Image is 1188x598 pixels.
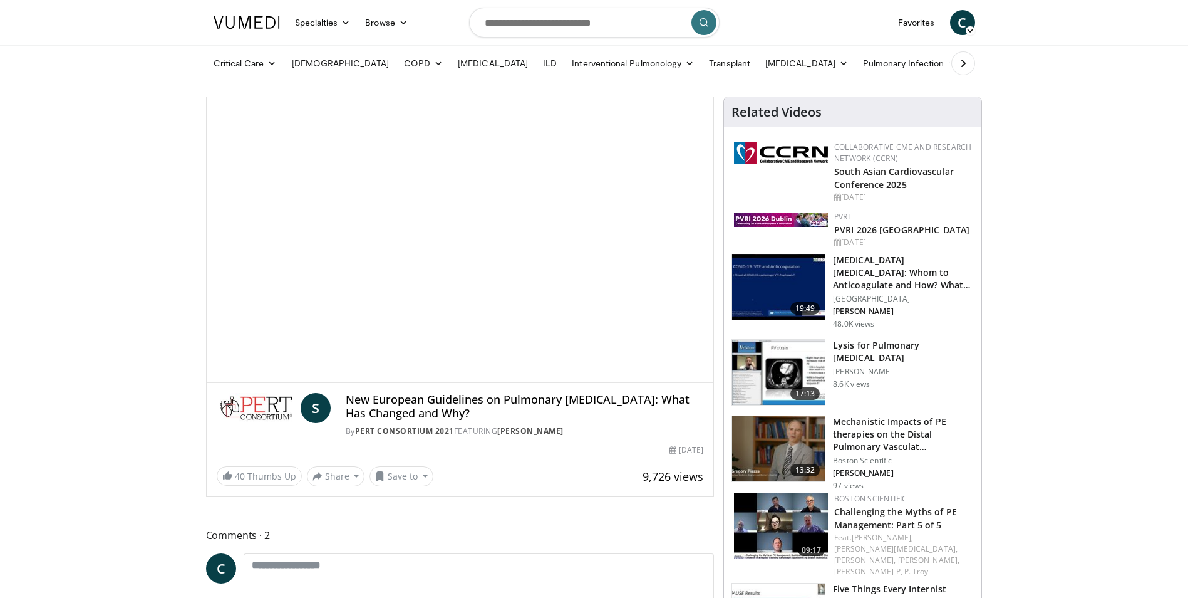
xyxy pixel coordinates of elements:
[643,469,703,484] span: 9,726 views
[833,456,974,466] p: Boston Scientific
[369,466,433,486] button: Save to
[469,8,720,38] input: Search topics, interventions
[834,555,896,565] a: [PERSON_NAME],
[701,51,758,76] a: Transplant
[669,444,703,456] div: [DATE]
[790,387,820,400] span: 17:13
[891,10,943,35] a: Favorites
[758,51,855,76] a: [MEDICAL_DATA]
[346,393,703,420] h4: New European Guidelines on Pulmonary [MEDICAL_DATA]: What Has Changed and Why?
[833,367,974,377] p: [PERSON_NAME]
[731,254,974,329] a: 19:49 [MEDICAL_DATA] [MEDICAL_DATA]: Whom to Anticoagulate and How? What Agents to… [GEOGRAPHIC_D...
[307,466,365,486] button: Share
[731,416,974,491] a: 13:32 Mechanistic Impacts of PE therapies on the Distal Pulmonary Vasculat… Boston Scientific [PE...
[834,142,971,164] a: Collaborative CME and Research Network (CCRN)
[834,224,969,236] a: PVRI 2026 [GEOGRAPHIC_DATA]
[834,192,971,203] div: [DATE]
[790,464,820,476] span: 13:32
[734,142,828,164] img: a04ee3ba-8487-4636-b0fb-5e8d268f3737.png.150x105_q85_autocrop_double_scale_upscale_version-0.2.png
[834,237,971,248] div: [DATE]
[207,97,714,383] video-js: Video Player
[833,319,874,329] p: 48.0K views
[898,555,959,565] a: [PERSON_NAME],
[734,213,828,227] img: 33783847-ac93-4ca7-89f8-ccbd48ec16ca.webp.150x105_q85_autocrop_double_scale_upscale_version-0.2.jpg
[833,307,974,317] p: [PERSON_NAME]
[833,416,974,453] h3: Mechanistic Impacts of PE therapies on the Distal Pulmonary Vasculat…
[535,51,564,76] a: ILD
[833,339,974,364] h3: Lysis for Pulmonary [MEDICAL_DATA]
[833,468,974,478] p: [PERSON_NAME]
[731,339,974,406] a: 17:13 Lysis for Pulmonary [MEDICAL_DATA] [PERSON_NAME] 8.6K views
[287,10,358,35] a: Specialties
[834,211,850,222] a: PVRI
[904,566,929,577] a: P. Troy
[396,51,450,76] a: COPD
[301,393,331,423] a: S
[355,426,454,436] a: PERT Consortium 2021
[833,379,870,389] p: 8.6K views
[834,506,957,531] a: Challenging the Myths of PE Management: Part 5 of 5
[450,51,535,76] a: [MEDICAL_DATA]
[217,393,296,423] img: PERT Consortium 2021
[732,416,825,481] img: 4caf57cf-5f7b-481c-8355-26418ca1cbc4.150x105_q85_crop-smart_upscale.jpg
[235,470,245,482] span: 40
[497,426,564,436] a: [PERSON_NAME]
[833,294,974,304] p: [GEOGRAPHIC_DATA]
[214,16,280,29] img: VuMedi Logo
[834,493,907,504] a: Boston Scientific
[206,51,284,76] a: Critical Care
[206,527,715,543] span: Comments 2
[950,10,975,35] a: C
[798,545,825,556] span: 09:17
[833,481,864,491] p: 97 views
[834,566,902,577] a: [PERSON_NAME] P,
[206,553,236,584] a: C
[855,51,964,76] a: Pulmonary Infection
[732,254,825,320] img: 19d6f46f-fc51-4bbe-aa3f-ab0c4992aa3b.150x105_q85_crop-smart_upscale.jpg
[358,10,415,35] a: Browse
[217,466,302,486] a: 40 Thumbs Up
[790,302,820,315] span: 19:49
[732,340,825,405] img: 632d5ca2-3a29-4964-9810-6fe8b008af34.150x105_q85_crop-smart_upscale.jpg
[346,426,703,437] div: By FEATURING
[834,543,958,554] a: [PERSON_NAME][MEDICAL_DATA],
[734,493,828,559] img: d3a40690-55f2-4697-9997-82bd166d25a9.150x105_q85_crop-smart_upscale.jpg
[284,51,396,76] a: [DEMOGRAPHIC_DATA]
[833,254,974,291] h3: [MEDICAL_DATA] [MEDICAL_DATA]: Whom to Anticoagulate and How? What Agents to…
[734,493,828,559] a: 09:17
[834,165,954,191] a: South Asian Cardiovascular Conference 2025
[564,51,701,76] a: Interventional Pulmonology
[731,105,822,120] h4: Related Videos
[852,532,913,543] a: [PERSON_NAME],
[834,532,971,577] div: Feat.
